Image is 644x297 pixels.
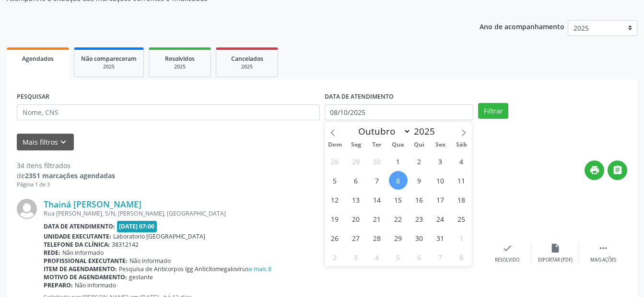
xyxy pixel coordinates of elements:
[368,228,386,247] span: Outubro 28, 2025
[156,63,204,70] div: 2025
[410,152,429,171] span: Outubro 2, 2025
[325,142,346,148] span: Dom
[117,221,157,232] span: [DATE] 07:00
[81,55,137,63] span: Não compareceram
[389,209,408,228] span: Outubro 22, 2025
[431,152,450,171] span: Outubro 3, 2025
[17,134,74,150] button: Mais filtroskeyboard_arrow_down
[62,249,104,257] span: Não informado
[44,240,110,249] b: Telefone da clínica:
[231,55,263,63] span: Cancelados
[368,171,386,190] span: Outubro 7, 2025
[411,125,443,137] input: Year
[129,257,171,265] span: Não informado
[326,248,344,266] span: Novembro 2, 2025
[480,20,564,32] p: Ano de acompanhamento
[345,142,366,148] span: Seg
[430,142,451,148] span: Sex
[44,232,111,240] b: Unidade executante:
[502,243,513,253] i: check
[452,248,471,266] span: Novembro 8, 2025
[326,152,344,171] span: Setembro 28, 2025
[129,273,153,281] span: gestante
[22,55,54,63] span: Agendados
[44,281,73,289] b: Preparo:
[410,190,429,209] span: Outubro 16, 2025
[112,240,139,249] span: 38312142
[409,142,430,148] span: Qui
[75,281,116,289] span: Não informado
[389,171,408,190] span: Outubro 8, 2025
[44,222,115,230] b: Data de atendimento:
[410,248,429,266] span: Novembro 6, 2025
[44,199,141,209] a: Thainá [PERSON_NAME]
[452,228,471,247] span: Novembro 1, 2025
[347,152,365,171] span: Setembro 29, 2025
[347,228,365,247] span: Outubro 27, 2025
[326,190,344,209] span: Outubro 12, 2025
[389,248,408,266] span: Novembro 5, 2025
[410,228,429,247] span: Outubro 30, 2025
[550,243,561,253] i: insert_drive_file
[17,181,115,189] div: Página 1 de 3
[387,142,409,148] span: Qua
[431,209,450,228] span: Outubro 24, 2025
[325,90,394,104] label: DATA DE ATENDIMENTO
[368,209,386,228] span: Outubro 21, 2025
[44,209,483,217] div: Rua [PERSON_NAME], S/N, [PERSON_NAME], [GEOGRAPHIC_DATA]
[538,257,573,263] div: Exportar (PDF)
[598,243,609,253] i: 
[58,137,69,148] i: keyboard_arrow_down
[452,190,471,209] span: Outubro 18, 2025
[452,209,471,228] span: Outubro 25, 2025
[366,142,387,148] span: Ter
[478,103,508,119] button: Filtrar
[44,249,60,257] b: Rede:
[410,209,429,228] span: Outubro 23, 2025
[165,55,195,63] span: Resolvidos
[585,160,604,180] button: print
[44,257,128,265] b: Profissional executante:
[452,152,471,171] span: Outubro 4, 2025
[44,273,127,281] b: Motivo de agendamento:
[326,171,344,190] span: Outubro 5, 2025
[17,90,49,104] label: PESQUISAR
[326,209,344,228] span: Outubro 19, 2025
[249,265,271,273] a: e mais 8
[17,199,37,219] img: img
[368,190,386,209] span: Outubro 14, 2025
[495,257,519,263] div: Resolvido
[389,152,408,171] span: Outubro 1, 2025
[81,63,137,70] div: 2025
[119,265,271,273] span: Pesquisa de Anticorpos Igg Anticitomegalovirus
[431,190,450,209] span: Outubro 17, 2025
[25,171,115,180] strong: 2351 marcações agendadas
[608,160,627,180] button: 
[589,165,600,175] i: print
[325,104,474,121] input: Selecione um intervalo
[44,265,117,273] b: Item de agendamento:
[113,232,205,240] span: Laboratorio [GEOGRAPHIC_DATA]
[17,160,115,171] div: 34 itens filtrados
[612,165,623,175] i: 
[17,171,115,181] div: de
[17,104,320,121] input: Nome, CNS
[410,171,429,190] span: Outubro 9, 2025
[368,152,386,171] span: Setembro 30, 2025
[389,190,408,209] span: Outubro 15, 2025
[347,248,365,266] span: Novembro 3, 2025
[431,228,450,247] span: Outubro 31, 2025
[347,209,365,228] span: Outubro 20, 2025
[389,228,408,247] span: Outubro 29, 2025
[431,171,450,190] span: Outubro 10, 2025
[347,190,365,209] span: Outubro 13, 2025
[431,248,450,266] span: Novembro 7, 2025
[451,142,472,148] span: Sáb
[223,63,271,70] div: 2025
[452,171,471,190] span: Outubro 11, 2025
[347,171,365,190] span: Outubro 6, 2025
[590,257,616,263] div: Mais ações
[326,228,344,247] span: Outubro 26, 2025
[354,125,411,138] select: Month
[368,248,386,266] span: Novembro 4, 2025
